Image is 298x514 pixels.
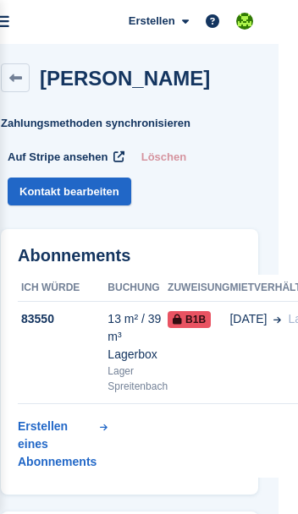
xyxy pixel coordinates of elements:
img: Stefano [236,13,253,30]
span: Erstellen [129,13,175,30]
div: Lager Spreitenbach [108,364,168,394]
div: 13 m² / 39 m³ Lagerbox [108,310,168,364]
span: Auf Stripe ansehen [8,149,108,166]
a: Erstellen eines Abonnements [18,411,108,478]
a: Auf Stripe ansehen [1,144,128,172]
button: Löschen [135,144,193,172]
div: Erstellen eines Abonnements [18,418,97,471]
th: Buchung [108,275,168,302]
h2: [PERSON_NAME] [40,67,210,90]
button: Zahlungsmethoden synchronisieren [1,109,190,137]
span: B1B [168,311,211,328]
div: 83550 [18,310,108,328]
a: Kontakt bearbeiten [8,178,131,205]
th: ICH WÜRDE [18,275,108,302]
th: Zuweisung [168,275,229,302]
span: [DATE] [229,310,267,328]
h2: Abonnements [18,246,241,265]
